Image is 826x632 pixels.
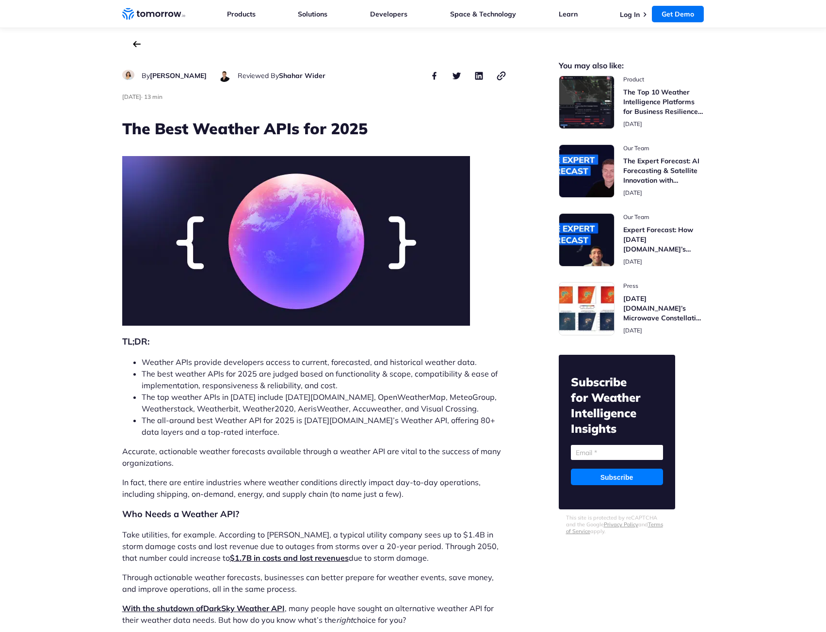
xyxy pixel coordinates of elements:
span: Estimated reading time [144,93,162,100]
a: back to the main blog page [133,41,141,47]
h3: The Expert Forecast: AI Forecasting & Satellite Innovation with [PERSON_NAME] [623,156,704,185]
a: Solutions [298,10,327,18]
a: With the shutdown ofDarkSky Weather API [122,603,285,613]
span: With the shutdown of [122,603,221,613]
a: Space & Technology [450,10,516,18]
img: Ruth Favela [122,70,134,80]
p: In fact, there are entire industries where weather conditions directly impact day-to-day operatio... [122,476,507,500]
a: Terms of Service [566,521,663,535]
span: By [142,71,150,80]
a: Products [227,10,256,18]
p: Through actionable weather forecasts, businesses can better prepare for weather events, save mone... [122,571,507,595]
a: Read Expert Forecast: How Tomorrow.io’s Microwave Sounders Are Revolutionizing Hurricane Monitoring [559,213,704,267]
h3: [DATE][DOMAIN_NAME]’s Microwave Constellation Ready To Help This Hurricane Season [623,294,704,323]
div: author name [142,70,207,81]
input: Email * [571,445,663,460]
span: publish date [122,93,141,100]
a: $1.7B in costs and lost revenues [230,553,349,563]
button: share this post on twitter [451,70,463,81]
img: Shahar Wider [218,70,230,82]
h3: The Top 10 Weather Intelligence Platforms for Business Resilience in [DATE] [623,87,704,116]
span: post catecory [623,144,704,152]
span: post catecory [623,76,704,83]
h2: TL;DR: [122,335,507,348]
span: publish date [623,327,642,334]
span: publish date [623,120,642,127]
span: · [141,93,143,100]
h2: You may also like: [559,62,704,69]
b: Dark [203,603,221,613]
button: copy link to clipboard [496,70,507,81]
button: share this post on linkedin [473,70,485,81]
span: publish date [623,189,642,196]
a: Read Tomorrow.io’s Microwave Constellation Ready To Help This Hurricane Season [559,282,704,335]
span: publish date [623,258,642,265]
p: Accurate, actionable weather forecasts available through a weather API are vital to the success o... [122,445,507,469]
a: Learn [559,10,578,18]
li: The top weather APIs in [DATE] include [DATE][DOMAIN_NAME], OpenWeatherMap, MeteoGroup, Weatherst... [142,391,507,414]
a: Home link [122,7,185,21]
p: This site is protected by reCAPTCHA and the Google and apply. [566,514,668,535]
li: Weather APIs provide developers access to current, forecasted, and historical weather data. [142,356,507,368]
div: author name [238,70,325,81]
h3: Expert Forecast: How [DATE][DOMAIN_NAME]’s Microwave Sounders Are Revolutionizing Hurricane Monit... [623,225,704,254]
a: Read The Expert Forecast: AI Forecasting & Satellite Innovation with Randy Chase [559,144,704,198]
a: Read The Top 10 Weather Intelligence Platforms for Business Resilience in 2025 [559,76,704,129]
a: Privacy Policy [604,521,638,528]
h1: The Best Weather APIs for 2025 [122,118,507,139]
a: Get Demo [652,6,704,22]
a: Log In [620,10,640,19]
span: Reviewed By [238,71,279,80]
input: Subscribe [571,469,663,485]
h2: Subscribe for Weather Intelligence Insights [571,374,663,436]
p: Take utilities, for example. According to [PERSON_NAME], a typical utility company sees up to $1.... [122,529,507,564]
li: The best weather APIs for 2025 are judged based on functionality & scope, compatibility & ease of... [142,368,507,391]
p: , many people have sought an alternative weather API for their weather data needs. But how do you... [122,602,507,626]
a: Developers [370,10,407,18]
h2: Who Needs a Weather API? [122,507,507,521]
li: The all-around best Weather API for 2025 is [DATE][DOMAIN_NAME]’s Weather API, offering 80+ data ... [142,414,507,438]
button: share this post on facebook [429,70,440,81]
span: post catecory [623,213,704,221]
span: post catecory [623,282,704,290]
i: right [336,615,353,625]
